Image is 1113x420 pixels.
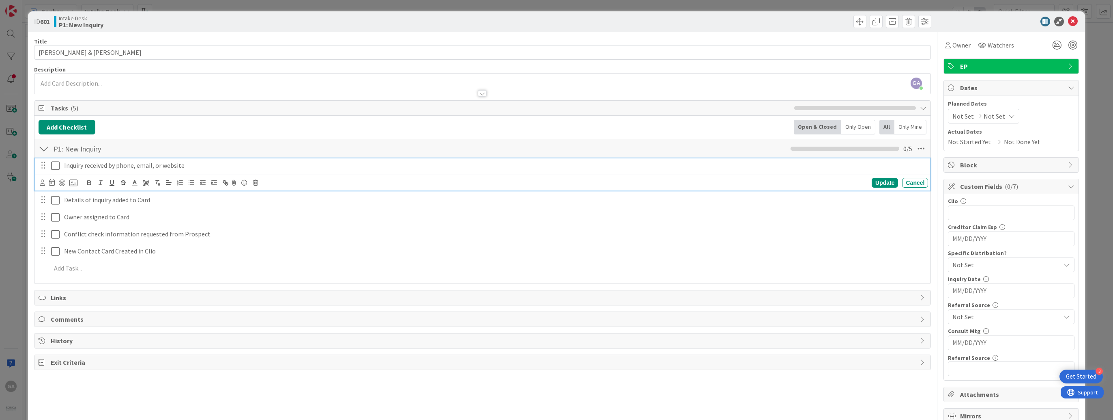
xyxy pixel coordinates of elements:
[960,182,1064,191] span: Custom Fields
[952,336,1070,350] input: MM/DD/YYYY
[960,83,1064,93] span: Dates
[64,247,925,256] p: New Contact Card Created in Clio
[952,260,1060,270] span: Not Set
[51,293,916,303] span: Links
[948,328,1074,334] div: Consult Mtg
[952,111,974,121] span: Not Set
[51,357,916,367] span: Exit Criteria
[64,229,925,239] p: Conflict check information requested from Prospect
[841,120,875,134] div: Only Open
[64,161,925,170] p: Inquiry received by phone, email, or website
[911,78,922,89] span: GA
[71,104,78,112] span: ( 5 )
[794,120,841,134] div: Open & Closed
[1096,368,1103,375] div: 3
[34,17,50,26] span: ID
[17,1,37,11] span: Support
[51,141,233,156] input: Add Checklist...
[952,312,1060,322] span: Not Set
[952,284,1070,298] input: MM/DD/YYYY
[51,336,916,346] span: History
[59,15,103,22] span: Intake Desk
[872,178,898,188] div: Update
[34,45,931,60] input: type card name here...
[988,40,1014,50] span: Watchers
[1066,372,1096,381] div: Get Started
[948,302,1074,308] div: Referral Source
[948,128,1074,136] span: Actual Dates
[51,103,791,113] span: Tasks
[948,276,1074,282] div: Inquiry Date
[948,354,990,362] label: Referral Source
[894,120,926,134] div: Only Mine
[64,212,925,222] p: Owner assigned to Card
[948,250,1074,256] div: Specific Distribution?
[1005,182,1018,191] span: ( 0/7 )
[903,144,912,154] span: 0 / 5
[952,232,1070,246] input: MM/DD/YYYY
[1004,137,1040,147] span: Not Done Yet
[64,195,925,205] p: Details of inquiry added to Card
[960,61,1064,71] span: EP
[952,40,971,50] span: Owner
[59,22,103,28] b: P1: New Inquiry
[960,160,1064,170] span: Block
[879,120,894,134] div: All
[960,390,1064,399] span: Attachments
[40,17,50,26] b: 601
[51,314,916,324] span: Comments
[1059,370,1103,383] div: Open Get Started checklist, remaining modules: 3
[984,111,1005,121] span: Not Set
[948,137,991,147] span: Not Started Yet
[39,120,95,134] button: Add Checklist
[902,178,928,188] div: Cancel
[34,38,47,45] label: Title
[948,100,1074,108] span: Planned Dates
[948,224,1074,230] div: Creditor Claim Exp
[948,198,1074,204] div: Clio
[34,66,66,73] span: Description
